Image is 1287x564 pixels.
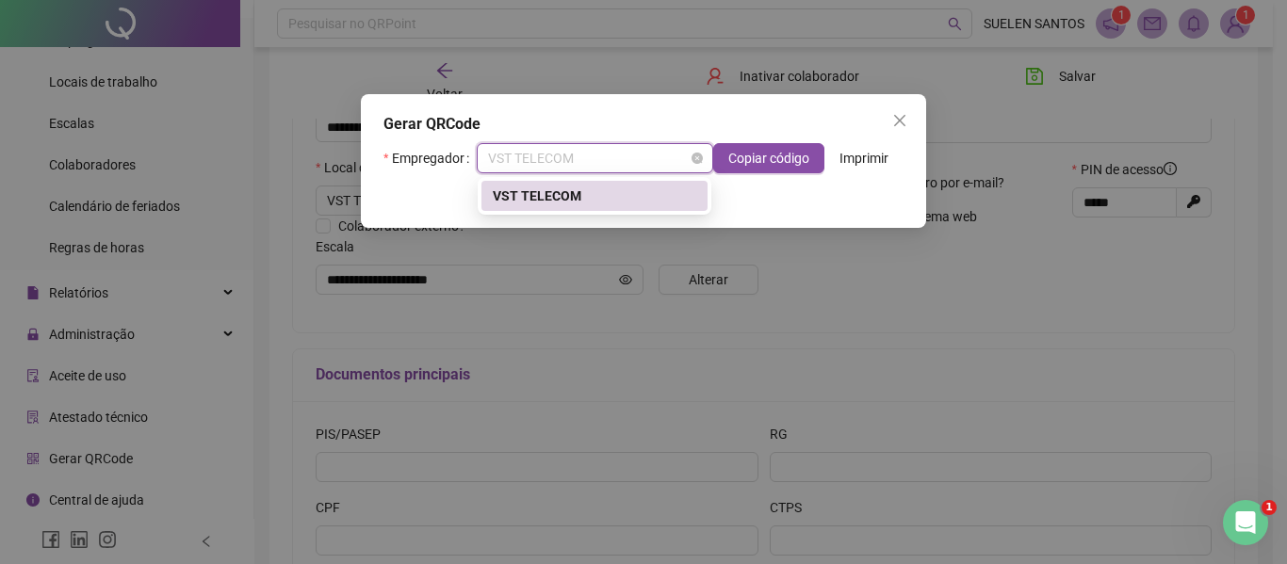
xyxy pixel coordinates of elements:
button: Copiar código [713,143,824,173]
span: close [892,113,907,128]
button: Close [885,105,915,136]
button: Imprimir [824,143,904,173]
div: VST TELECOM [493,185,696,206]
label: Empregador [383,143,477,173]
span: 1 [1262,500,1277,515]
span: VST TELECOM [488,144,702,172]
iframe: Intercom live chat [1223,500,1268,545]
span: close-circle [692,153,703,164]
span: Copiar código [728,148,809,169]
div: Gerar QRCode [383,113,904,136]
span: Imprimir [839,148,888,169]
div: VST TELECOM [481,181,708,211]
